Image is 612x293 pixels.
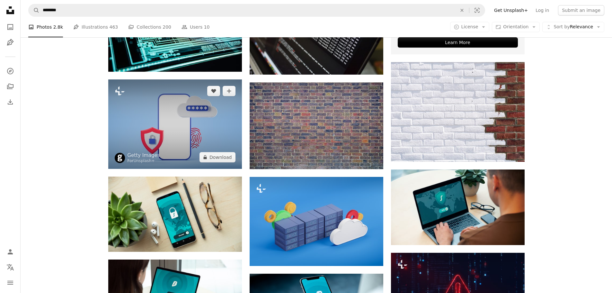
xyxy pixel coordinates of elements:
[450,22,490,32] button: License
[182,17,210,37] a: Users 10
[250,123,383,129] a: a man sitting on a bench in front of a brick wall
[391,109,525,115] a: white and brown brick wall
[391,287,525,293] a: Warning message,Computer notification on screen
[532,5,553,15] a: Log in
[4,245,17,258] a: Log in / Sign up
[4,21,17,33] a: Photos
[128,17,171,37] a: Collections 200
[108,211,242,217] a: black iphone 5 beside brown framed eyeglasses and black iphone 5 c
[492,22,540,32] button: Orientation
[461,24,478,29] span: License
[490,5,532,15] a: Get Unsplash+
[28,4,485,17] form: Find visuals sitewide
[398,37,518,48] div: Learn More
[204,23,210,31] span: 10
[250,82,383,169] img: a man sitting on a bench in front of a brick wall
[4,4,17,18] a: Home — Unsplash
[391,62,525,162] img: white and brown brick wall
[134,159,155,163] a: Unsplash+
[207,86,220,96] button: Like
[108,177,242,252] img: black iphone 5 beside brown framed eyeglasses and black iphone 5 c
[29,4,40,16] button: Search Unsplash
[554,24,593,30] span: Relevance
[163,23,171,31] span: 200
[110,23,118,31] span: 463
[223,86,235,96] button: Add to Collection
[4,96,17,108] a: Download History
[391,169,525,245] img: person using macbook pro on white table
[542,22,604,32] button: Sort byRelevance
[469,4,485,16] button: Visual search
[558,5,604,15] button: Submit an image
[503,24,528,29] span: Orientation
[73,17,118,37] a: Illustrations 463
[250,218,383,224] a: Server and online database, cloud and colorful gears. Data center technology and computer science...
[455,4,469,16] button: Clear
[128,159,160,164] div: For
[4,65,17,78] a: Explore
[108,121,242,127] a: Mock up screen of smart phone, blue padlock inside red data protection shield, fingerprint as con...
[554,24,570,29] span: Sort by
[250,177,383,266] img: Server and online database, cloud and colorful gears. Data center technology and computer science...
[4,261,17,274] button: Language
[108,79,242,169] img: Mock up screen of smart phone, blue padlock inside red data protection shield, fingerprint as con...
[4,80,17,93] a: Collections
[4,36,17,49] a: Illustrations
[4,276,17,289] button: Menu
[115,153,125,163] img: Go to Getty Images's profile
[391,204,525,210] a: person using macbook pro on white table
[128,152,160,159] a: Getty Images
[200,152,235,162] button: Download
